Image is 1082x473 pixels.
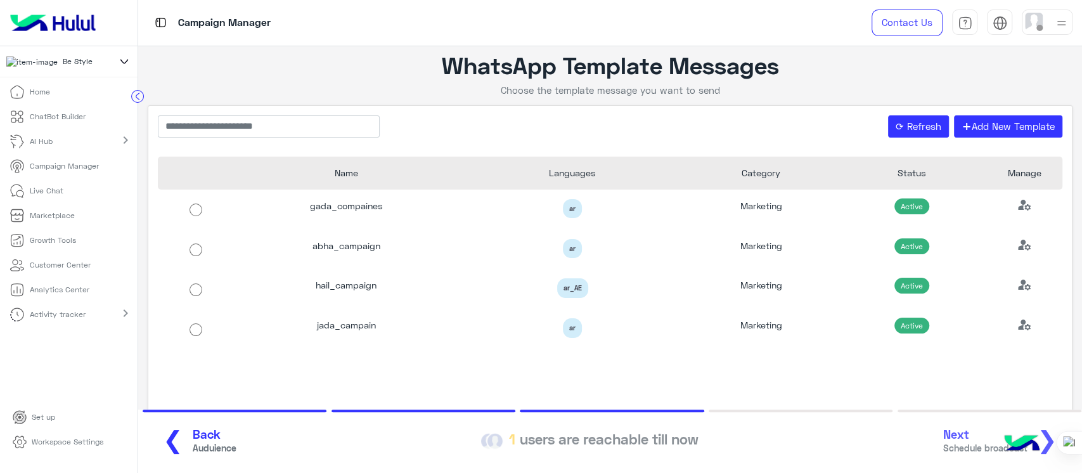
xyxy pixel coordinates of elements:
div: Marketing [685,230,836,269]
img: 510162592189670 [6,56,58,68]
p: Home [30,86,50,98]
div: Name [233,157,460,189]
span: ar [563,239,582,259]
div: gada_compaines [233,190,460,230]
p: Campaign Manager [178,15,271,32]
p: Marketplace [30,210,75,221]
div: Marketing [685,309,836,349]
img: Logo [5,10,101,36]
div: hail_campaign [233,269,460,309]
div: Manage [987,157,1062,189]
p: Activity tracker [30,309,86,320]
div: Choose the template message you want to send [138,84,1082,96]
a: Contact Us [872,10,943,36]
div: WhatsApp Template Messages [138,51,1082,79]
button: +Add New Template [954,115,1063,138]
a: Workspace Settings [3,430,113,455]
img: hulul-logo.png [1000,422,1044,467]
p: Customer Center [30,259,91,271]
button: ⟳ Refresh [888,115,950,138]
div: Status [836,157,987,189]
p: Campaign Manager [30,160,99,172]
p: ChatBot Builder [30,111,86,122]
img: tab [993,16,1007,30]
span: ar [563,199,582,219]
div: abha_campaign [233,230,460,269]
a: tab [952,10,977,36]
div: Marketing [685,269,836,309]
div: Category [685,157,836,189]
a: Set up [3,405,65,430]
span: Be Style [63,56,93,67]
img: tab [958,16,972,30]
span: + [962,116,972,136]
div: Marketing [685,190,836,230]
p: AI Hub [30,136,53,147]
p: Live Chat [30,185,63,197]
p: Workspace Settings [32,436,103,448]
img: userImage [1025,13,1043,30]
div: jada_campain [233,309,460,349]
p: Analytics Center [30,284,89,295]
p: Growth Tools [30,235,76,246]
div: Languages [460,157,686,189]
span: Active [894,278,929,294]
span: Active [894,238,929,254]
img: profile [1053,15,1069,31]
span: ar [563,318,582,338]
p: Set up [32,411,55,423]
mat-icon: chevron_right [118,306,133,321]
button: ❮Back [150,424,240,459]
img: tab [153,15,169,30]
span: Back [193,427,236,442]
span: Active [894,318,929,334]
mat-icon: chevron_right [118,133,133,148]
span: Active [894,198,929,214]
span: ar_AE [557,278,588,298]
span: ❮ [163,425,183,453]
